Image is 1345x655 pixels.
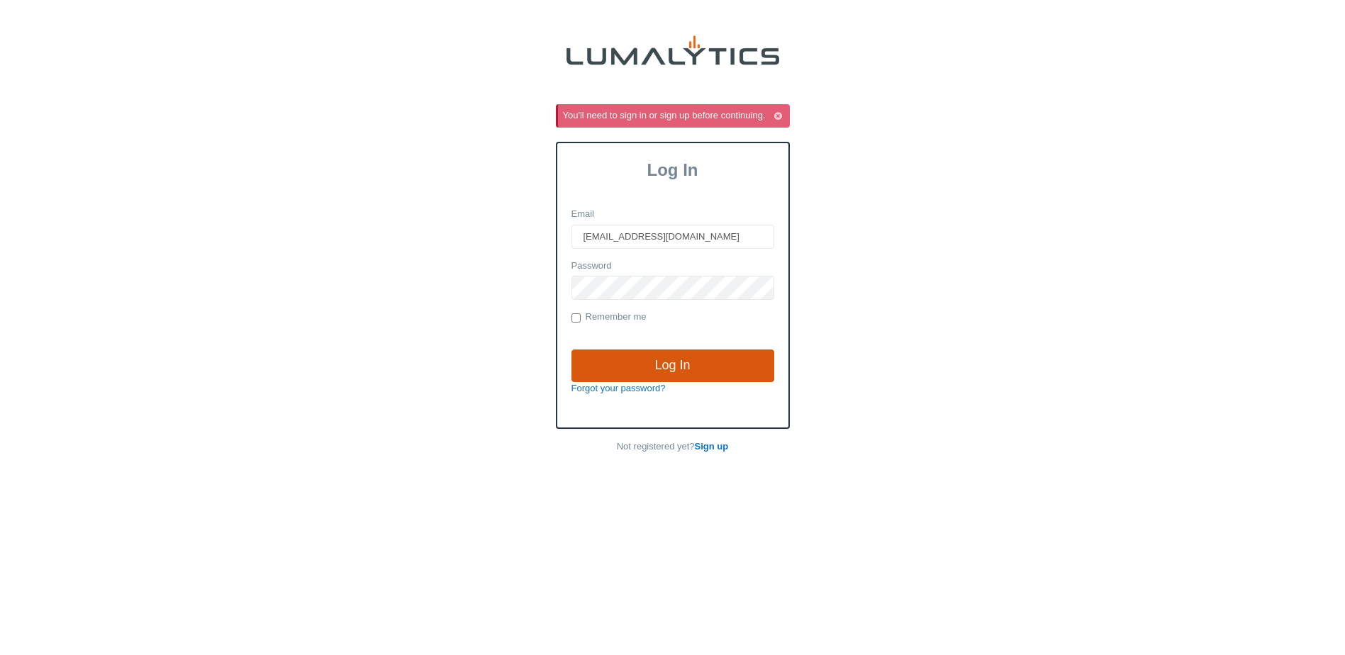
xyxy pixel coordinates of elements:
[571,259,612,273] label: Password
[571,313,581,323] input: Remember me
[563,109,787,123] div: You'll need to sign in or sign up before continuing.
[567,35,779,65] img: lumalytics-black-e9b537c871f77d9ce8d3a6940f85695cd68c596e3f819dc492052d1098752254.png
[557,160,788,180] h3: Log In
[695,441,729,452] a: Sign up
[556,440,790,454] p: Not registered yet?
[571,208,595,221] label: Email
[571,349,774,382] input: Log In
[571,225,774,249] input: Email
[571,310,647,325] label: Remember me
[571,383,666,393] a: Forgot your password?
